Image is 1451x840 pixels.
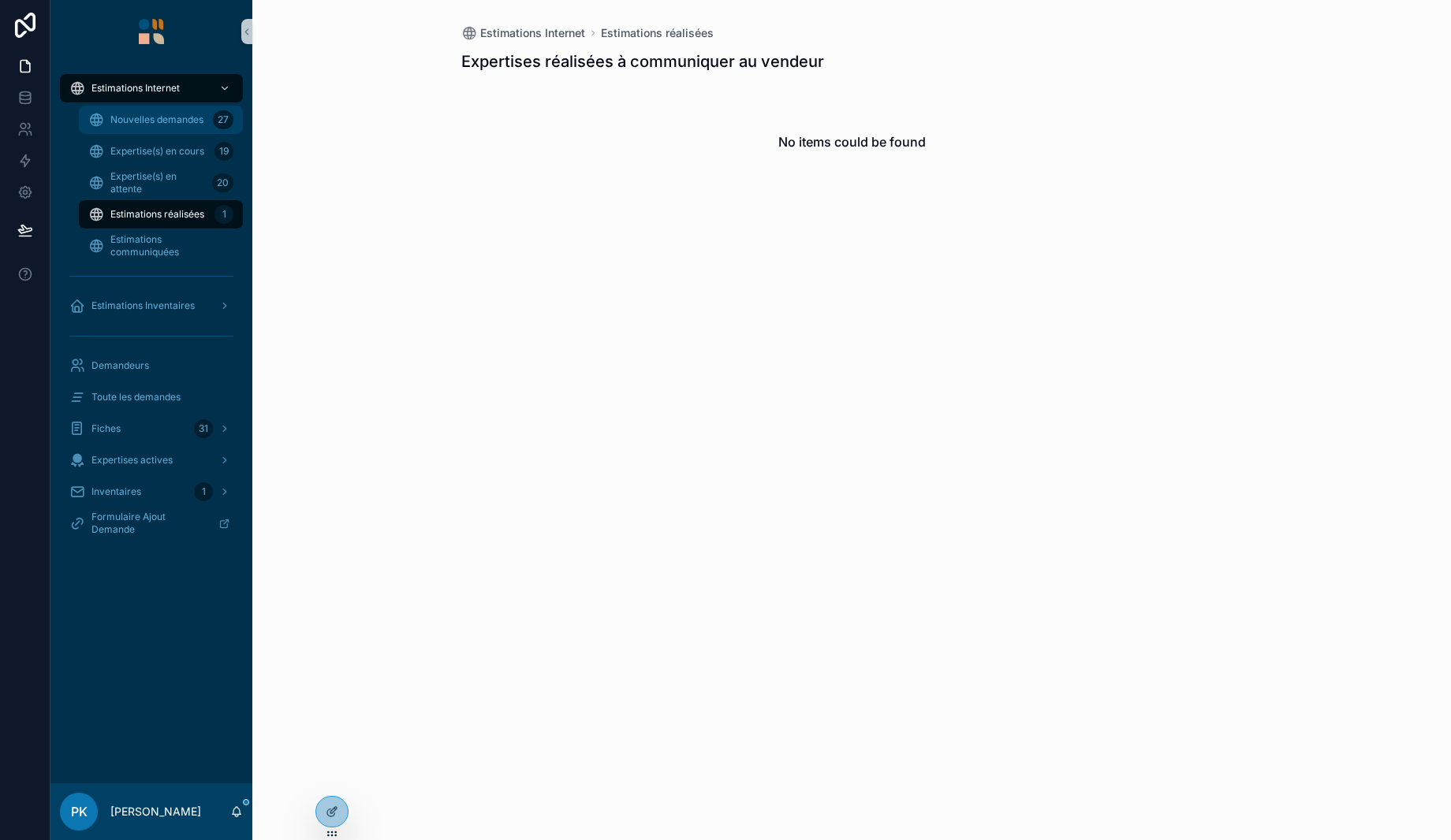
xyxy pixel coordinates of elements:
[71,802,88,821] span: PK
[214,142,233,161] div: 19
[91,485,141,498] span: Inventaires
[480,25,585,41] span: Estimations Internet
[79,200,243,229] a: Estimations réalisées1
[50,63,252,558] div: scrollable content
[91,454,173,466] span: Expertises actives
[194,482,213,501] div: 1
[60,74,243,102] a: Estimations Internet
[60,351,243,380] a: Demandeurs
[601,25,714,41] a: Estimations réalisées
[110,113,203,126] span: Nouvelles demandes
[60,292,243,320] a: Estimations Inventaires
[778,132,926,151] h2: No items could be found
[110,804,201,820] p: [PERSON_NAME]
[91,422,121,435] span: Fiches
[91,82,180,95] span: Estimations Internet
[213,110,233,129] div: 27
[91,511,206,536] span: Formulaire Ajout Demande
[79,106,243,134] a: Nouvelles demandes27
[60,446,243,474] a: Expertises actives
[212,173,233,192] div: 20
[79,137,243,165] a: Expertise(s) en cours19
[60,414,243,443] a: Fiches31
[110,145,204,158] span: Expertise(s) en cours
[79,169,243,197] a: Expertise(s) en attente20
[60,509,243,537] a: Formulaire Ajout Demande
[110,233,227,258] span: Estimations communiquées
[79,232,243,260] a: Estimations communiquées
[91,391,181,403] span: Toute les demandes
[461,50,824,72] h1: Expertises réalisées à communiquer au vendeur
[91,299,195,312] span: Estimations Inventaires
[110,208,204,221] span: Estimations réalisées
[139,19,164,44] img: App logo
[91,359,149,372] span: Demandeurs
[194,419,213,438] div: 31
[60,478,243,506] a: Inventaires1
[461,25,585,41] a: Estimations Internet
[214,205,233,224] div: 1
[110,170,206,195] span: Expertise(s) en attente
[60,383,243,411] a: Toute les demandes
